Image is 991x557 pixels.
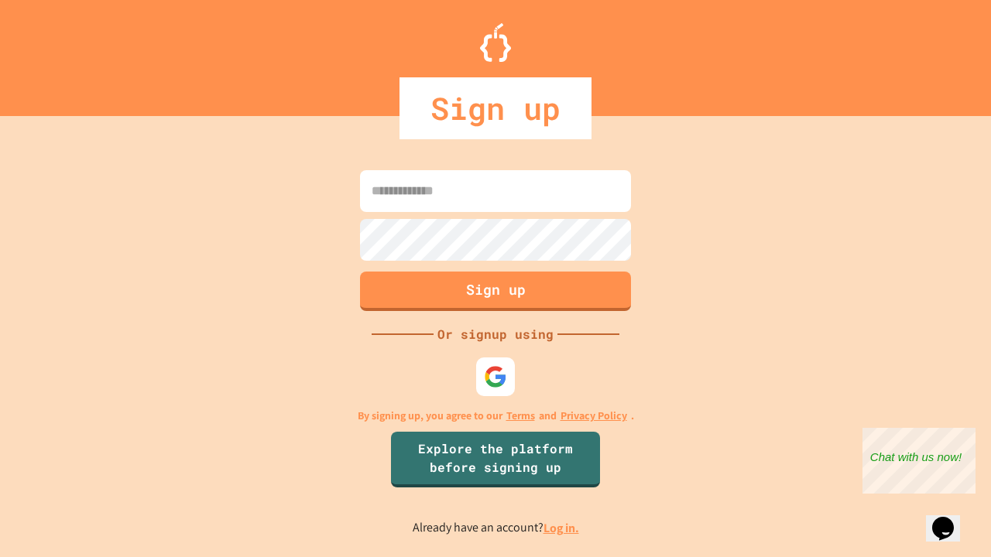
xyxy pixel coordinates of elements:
button: Sign up [360,272,631,311]
img: google-icon.svg [484,365,507,388]
div: Or signup using [434,325,557,343]
a: Log in. [544,520,579,536]
img: Logo.svg [480,23,511,62]
a: Terms [506,408,535,424]
p: By signing up, you agree to our and . [358,408,634,424]
iframe: chat widget [862,428,976,494]
a: Explore the platform before signing up [391,432,600,487]
p: Already have an account? [413,518,579,538]
div: Sign up [399,77,592,139]
iframe: chat widget [926,495,976,542]
a: Privacy Policy [561,408,627,424]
